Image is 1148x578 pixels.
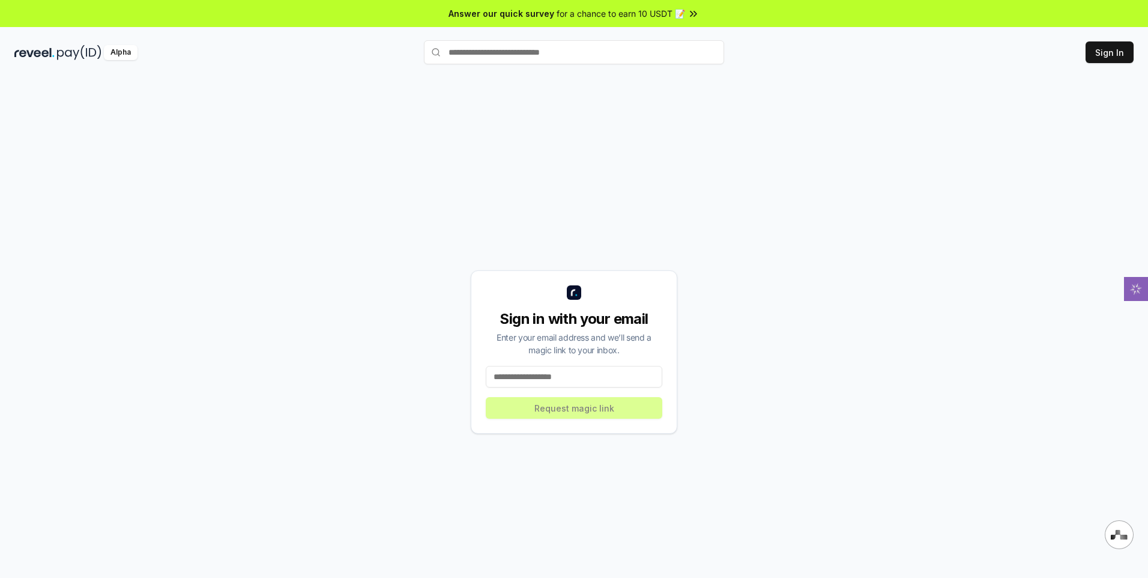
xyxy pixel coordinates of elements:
[57,45,101,60] img: pay_id
[1111,530,1128,540] img: svg+xml,%3Csvg%20xmlns%3D%22http%3A%2F%2Fwww.w3.org%2F2000%2Fsvg%22%20width%3D%2228%22%20height%3...
[1086,41,1134,63] button: Sign In
[567,285,581,300] img: logo_small
[557,7,685,20] span: for a chance to earn 10 USDT 📝
[14,45,55,60] img: reveel_dark
[486,309,662,329] div: Sign in with your email
[449,7,554,20] span: Answer our quick survey
[486,331,662,356] div: Enter your email address and we’ll send a magic link to your inbox.
[104,45,137,60] div: Alpha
